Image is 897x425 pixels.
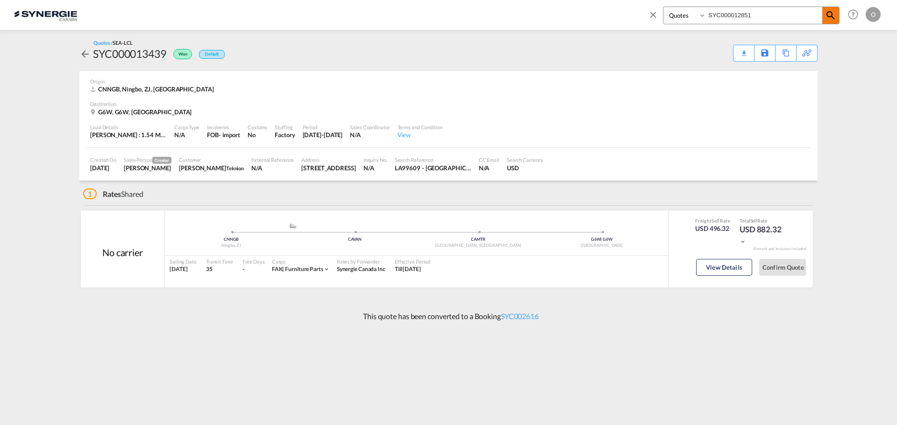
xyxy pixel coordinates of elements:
[395,258,430,265] div: Effective Period
[395,164,471,172] div: LA99609 - Montréal - Lévis - RE: NEW BOOKING S/ZHEJIANG SHINER C/TEKNIION ROY &BRETON //NGBYUL250...
[712,218,719,223] span: Sell
[303,131,343,139] div: 31 Jul 2025
[170,237,293,243] div: CNNGB
[303,124,343,131] div: Period
[248,124,267,131] div: Customs
[398,124,443,131] div: Terms and Condition
[79,49,91,60] md-icon: icon-arrow-left
[179,164,244,172] div: Charles-Olivier Thibault
[282,265,284,272] span: |
[600,237,602,242] span: |
[79,46,93,61] div: icon-arrow-left
[90,164,116,172] div: 22 Jul 2025
[90,100,807,107] div: Destination
[363,164,387,172] div: N/A
[740,217,786,224] div: Total Rate
[696,259,752,276] button: View Details
[301,164,356,172] div: 975 Rue des Calfats, Porte/Door 47, Lévis, QC, G6Y 9E8
[350,124,390,131] div: Sales Coordinator
[152,157,171,164] span: Creator
[93,46,166,61] div: SYC000013439
[98,85,214,93] span: CNNGB, Ningbo, ZJ, [GEOGRAPHIC_DATA]
[750,218,758,223] span: Sell
[103,189,121,198] span: Rates
[591,237,602,242] span: G6W
[479,156,499,163] div: CC Email
[507,164,544,172] div: USD
[363,156,387,163] div: Inquiry No.
[102,246,143,259] div: No carrier
[603,237,612,242] span: G6W
[248,131,267,139] div: No
[272,265,323,273] div: furniture parts
[251,156,294,163] div: External Reference
[337,265,385,273] div: Synergie Canada Inc
[755,45,775,61] div: Save As Template
[90,131,167,139] div: [PERSON_NAME] : 1.54 MT | Volumetric Wt : 5.64 CBM | Chargeable Wt : 5.64 W/M
[301,156,356,163] div: Address
[207,131,219,139] div: FOB
[540,243,663,249] div: [GEOGRAPHIC_DATA]
[251,164,294,172] div: N/A
[179,156,244,163] div: Customer
[293,237,416,243] div: CAVAN
[14,4,77,25] img: 1f56c880d42311ef80fc7dca854c8e59.png
[845,7,861,22] span: Help
[206,265,233,273] div: 35
[740,224,786,246] div: USD 882.32
[83,189,143,199] div: Shared
[275,124,295,131] div: Stuffing
[272,265,285,272] span: FAK
[199,50,225,59] div: Default
[479,164,499,172] div: N/A
[219,131,240,139] div: - import
[174,131,199,139] div: N/A
[866,7,881,22] div: O
[90,78,807,85] div: Origin
[287,223,299,228] md-icon: assets/icons/custom/ship-fill.svg
[174,124,199,131] div: Cargo Type
[337,265,385,272] span: Synergie Canada Inc
[242,258,265,265] div: Free Days
[695,224,730,233] div: USD 496.32
[648,7,663,29] span: icon-close
[323,266,330,272] md-icon: icon-chevron-down
[507,156,544,163] div: Search Currency
[272,258,330,265] div: Cargo
[738,45,749,54] div: Quote PDF is not available at this time
[166,46,194,61] div: Won
[845,7,866,23] div: Help
[226,165,244,171] span: Teknion
[113,40,132,46] span: SEA-LCL
[358,311,539,321] p: This quote has been converted to a Booking
[417,237,540,243] div: CAMTR
[337,258,385,265] div: Rates by Forwarder
[170,265,197,273] div: [DATE]
[759,259,806,276] button: Confirm Quote
[124,156,171,164] div: Sales Person
[178,51,190,60] span: Won
[350,131,390,139] div: N/A
[648,9,658,20] md-icon: icon-close
[417,243,540,249] div: [GEOGRAPHIC_DATA], [GEOGRAPHIC_DATA]
[170,258,197,265] div: Sailing Date
[93,39,133,46] div: Quotes /SEA-LCL
[738,47,749,54] md-icon: icon-download
[706,7,822,23] input: Enter Quotation Number
[242,265,244,273] div: -
[90,156,116,163] div: Created On
[695,217,730,224] div: Freight Rate
[825,10,836,21] md-icon: icon-magnify
[822,7,839,24] span: icon-magnify
[395,265,421,272] span: Till [DATE]
[83,188,97,199] span: 1
[170,243,293,249] div: Ningbo, ZJ
[740,238,746,245] md-icon: icon-chevron-down
[90,124,167,131] div: Load Details
[124,164,171,172] div: Karen Mercier
[501,312,539,320] a: SYC002616
[90,108,194,116] div: G6W, G6W, Canada
[206,258,233,265] div: Transit Time
[395,265,421,273] div: Till 21 Aug 2025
